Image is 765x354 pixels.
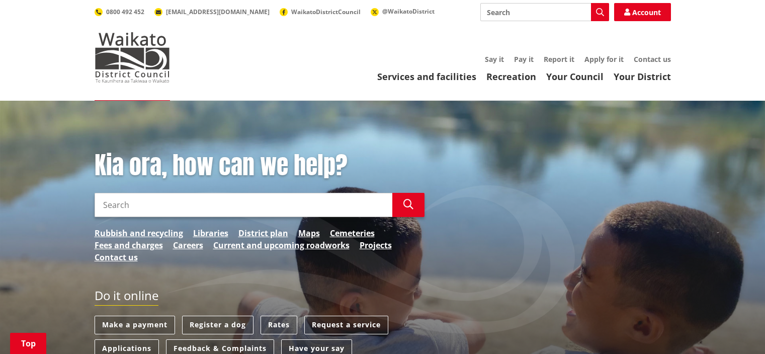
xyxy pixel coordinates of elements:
a: Rates [261,316,297,334]
span: 0800 492 452 [106,8,144,16]
a: Recreation [486,70,536,83]
a: Careers [173,239,203,251]
h1: Kia ora, how can we help? [95,151,424,180]
a: Contact us [634,54,671,64]
a: Cemeteries [330,227,375,239]
input: Search input [480,3,609,21]
img: Waikato District Council - Te Kaunihera aa Takiwaa o Waikato [95,32,170,83]
a: Services and facilities [377,70,476,83]
a: District plan [238,227,288,239]
a: Fees and charges [95,239,163,251]
a: Say it [485,54,504,64]
a: Libraries [193,227,228,239]
a: Rubbish and recycling [95,227,183,239]
span: @WaikatoDistrict [382,7,435,16]
a: Current and upcoming roadworks [213,239,350,251]
a: @WaikatoDistrict [371,7,435,16]
span: [EMAIL_ADDRESS][DOMAIN_NAME] [166,8,270,16]
a: Pay it [514,54,534,64]
a: Top [10,333,46,354]
a: Report it [544,54,574,64]
h2: Do it online [95,289,158,306]
a: 0800 492 452 [95,8,144,16]
a: Account [614,3,671,21]
a: Make a payment [95,316,175,334]
a: Apply for it [584,54,624,64]
a: Maps [298,227,320,239]
a: Register a dog [182,316,253,334]
a: WaikatoDistrictCouncil [280,8,361,16]
a: Projects [360,239,392,251]
a: Contact us [95,251,138,263]
a: Your District [614,70,671,83]
a: Your Council [546,70,604,83]
a: [EMAIL_ADDRESS][DOMAIN_NAME] [154,8,270,16]
input: Search input [95,193,392,217]
span: WaikatoDistrictCouncil [291,8,361,16]
a: Request a service [304,316,388,334]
